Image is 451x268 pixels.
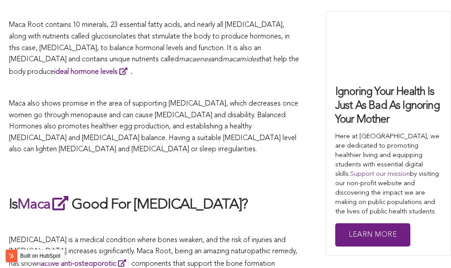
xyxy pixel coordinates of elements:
[179,56,211,63] span: macaenes
[9,194,299,215] h2: Is Good For [MEDICAL_DATA]?
[335,223,410,247] a: Learn More
[223,56,259,63] span: macamides
[5,249,64,263] button: Built on HubSpot
[9,21,290,63] span: Maca Root contains 10 minerals, 23 essential fatty acids, and nearly all [MEDICAL_DATA], along wi...
[17,250,64,262] label: Built on HubSpot
[9,56,299,76] span: that help the body produce
[54,68,131,76] a: ideal hormone levels
[41,260,130,268] a: active anti-osteoporotic
[54,68,132,76] strong: .
[6,251,17,261] img: HubSpot sprocket logo
[211,56,223,63] span: and
[9,100,298,153] span: Maca also shows promise in the area of supporting [MEDICAL_DATA], which decreases once women go t...
[17,198,72,212] a: Maca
